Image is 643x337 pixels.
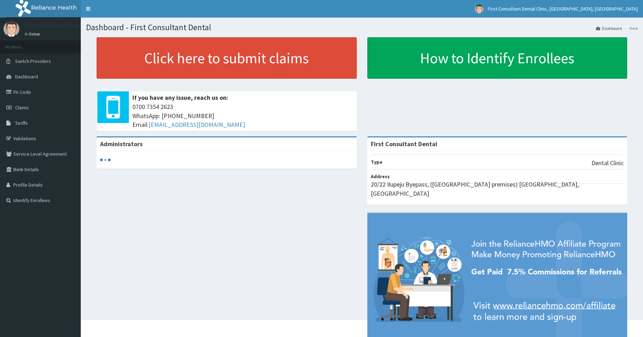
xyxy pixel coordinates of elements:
[132,102,353,129] span: 0700 7354 2623 WhatsApp: [PHONE_NUMBER] Email:
[100,140,143,148] b: Administrators
[371,180,624,198] p: 20/22 Ilupeju Byepass, ([GEOGRAPHIC_DATA] premises) [GEOGRAPHIC_DATA], [GEOGRAPHIC_DATA]
[15,104,29,111] span: Claims
[15,73,38,80] span: Dashboard
[367,37,628,79] a: How to Identify Enrollees
[371,173,390,180] b: Address
[100,155,111,165] svg: audio-loading
[97,37,357,79] a: Click here to submit claims
[25,32,41,37] a: Online
[371,159,382,165] b: Type
[623,25,638,31] li: Here
[4,21,19,37] img: User Image
[25,23,227,29] p: First Consultant Dental Clinic, [GEOGRAPHIC_DATA], [GEOGRAPHIC_DATA]
[371,140,437,148] strong: First Consultant Dental
[591,158,624,168] p: Dental Clinic
[132,93,228,102] b: If you have any issue, reach us on:
[596,25,622,31] a: Dashboard
[149,121,245,129] a: [EMAIL_ADDRESS][DOMAIN_NAME]
[488,6,638,12] span: First Consultant Dental Clinic, [GEOGRAPHIC_DATA], [GEOGRAPHIC_DATA]
[15,120,28,126] span: Tariffs
[15,58,51,64] span: Switch Providers
[475,5,484,13] img: User Image
[86,23,638,32] h1: Dashboard - First Consultant Dental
